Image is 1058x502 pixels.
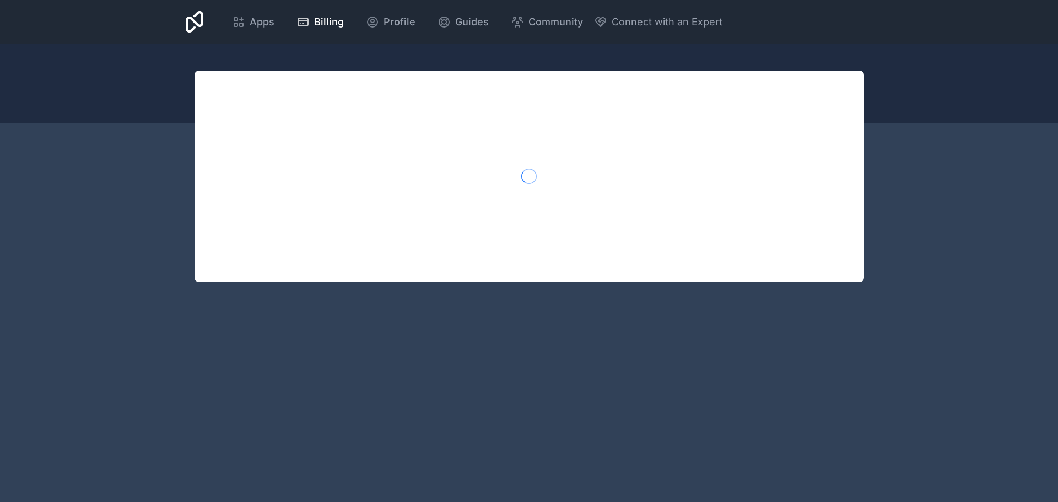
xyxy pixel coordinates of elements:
span: Guides [455,14,489,30]
a: Community [502,10,592,34]
a: Guides [429,10,498,34]
span: Community [528,14,583,30]
span: Connect with an Expert [612,14,722,30]
span: Billing [314,14,344,30]
a: Profile [357,10,424,34]
a: Billing [288,10,353,34]
span: Apps [250,14,274,30]
a: Apps [223,10,283,34]
span: Profile [384,14,415,30]
button: Connect with an Expert [594,14,722,30]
